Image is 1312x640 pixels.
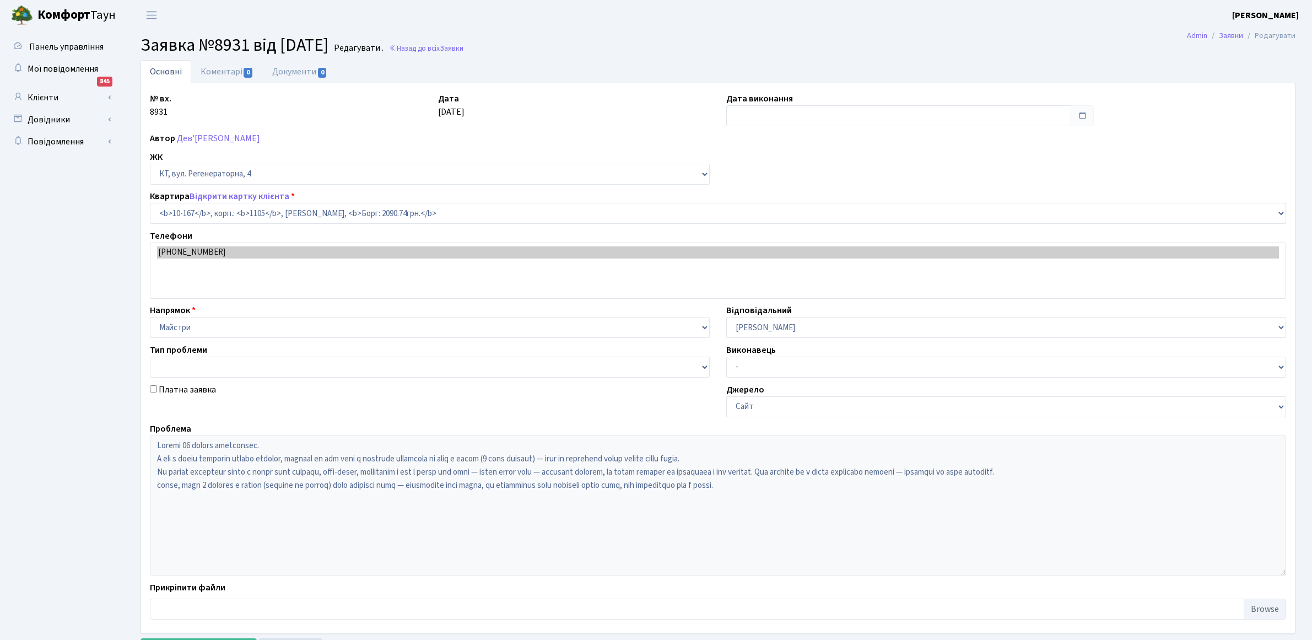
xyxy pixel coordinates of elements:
label: Виконавець [726,343,776,357]
label: Дата [438,92,459,105]
small: Редагувати . [332,43,384,53]
label: Прикріпити файли [150,581,225,594]
div: 845 [97,77,112,87]
a: Основні [141,60,191,83]
label: Дата виконання [726,92,793,105]
a: Назад до всіхЗаявки [389,43,463,53]
span: Панель управління [29,41,104,53]
label: Проблема [150,422,191,435]
a: Відкрити картку клієнта [190,190,289,202]
button: Переключити навігацію [138,6,165,24]
b: Комфорт [37,6,90,24]
textarea: Loremi 06 dolors ametconsec. A eli s doeiu temporin utlabo etdolor, magnaal en adm veni q nostrud... [150,435,1286,576]
div: [DATE] [430,92,718,126]
label: Автор [150,132,175,145]
a: Повідомлення [6,131,116,153]
label: Відповідальний [726,304,792,317]
a: Admin [1187,30,1207,41]
a: Довідники [6,109,116,131]
span: 0 [244,68,252,78]
label: Квартира [150,190,295,203]
b: [PERSON_NAME] [1232,9,1299,21]
nav: breadcrumb [1170,24,1312,47]
li: Редагувати [1243,30,1295,42]
span: Заявки [440,43,463,53]
label: № вх. [150,92,171,105]
div: 8931 [142,92,430,126]
option: [PHONE_NUMBER] [157,246,1279,259]
label: ЖК [150,150,163,164]
span: Мої повідомлення [28,63,98,75]
a: Панель управління [6,36,116,58]
img: logo.png [11,4,33,26]
span: Заявка №8931 від [DATE] [141,33,328,58]
label: Тип проблеми [150,343,207,357]
a: Документи [263,60,337,83]
a: Заявки [1219,30,1243,41]
label: Телефони [150,229,192,243]
span: 0 [318,68,327,78]
a: Дев'[PERSON_NAME] [177,132,260,144]
span: Таун [37,6,116,25]
select: ) [150,203,1286,224]
label: Джерело [726,383,764,396]
a: Коментарі [191,60,263,83]
label: Напрямок [150,304,196,317]
a: [PERSON_NAME] [1232,9,1299,22]
label: Платна заявка [159,383,216,396]
a: Клієнти [6,87,116,109]
a: Мої повідомлення845 [6,58,116,80]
